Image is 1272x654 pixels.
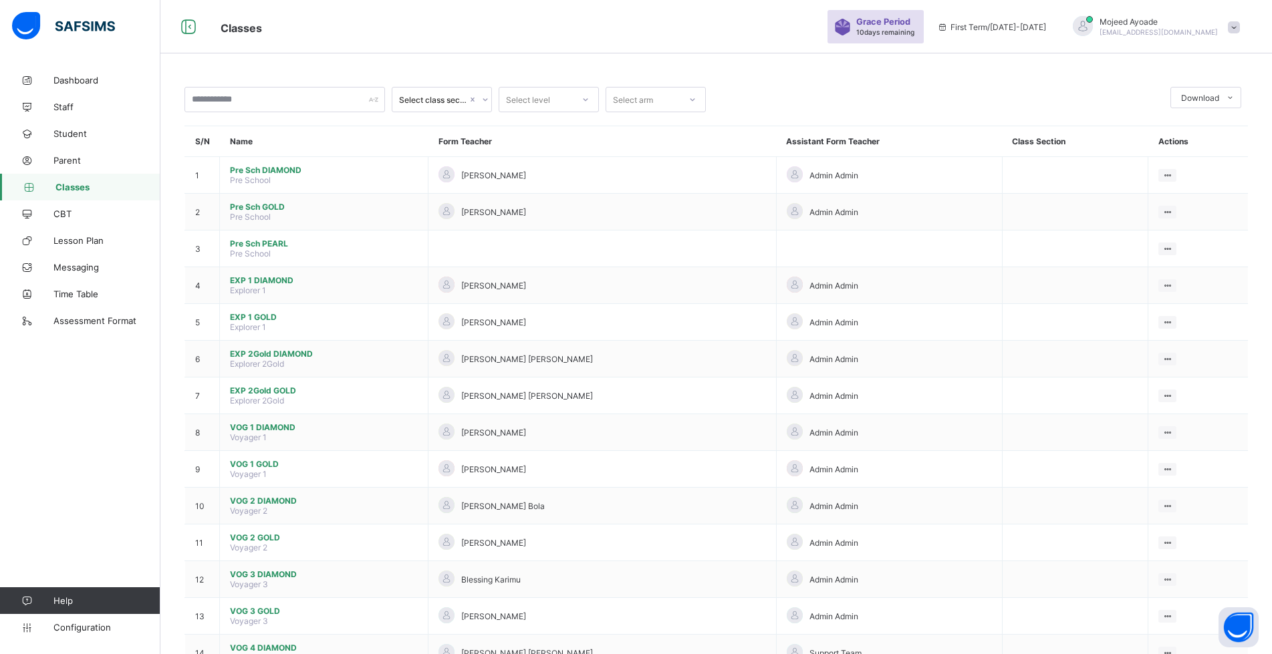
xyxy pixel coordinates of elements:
[461,464,526,474] span: [PERSON_NAME]
[856,28,914,36] span: 10 days remaining
[809,538,858,548] span: Admin Admin
[53,289,160,299] span: Time Table
[461,575,521,585] span: Blessing Karimu
[461,428,526,438] span: [PERSON_NAME]
[399,95,467,105] div: Select class section
[1219,607,1259,647] button: Open asap
[230,202,418,212] span: Pre Sch GOLD
[1059,16,1247,38] div: MojeedAyoade
[185,194,220,230] td: 2
[461,611,526,621] span: [PERSON_NAME]
[1100,28,1218,36] span: [EMAIL_ADDRESS][DOMAIN_NAME]
[809,575,858,585] span: Admin Admin
[230,569,418,579] span: VOG 3 DIAMOND
[506,87,550,112] div: Select level
[230,322,266,332] span: Explorer 1
[461,170,526,180] span: [PERSON_NAME]
[461,207,526,217] span: [PERSON_NAME]
[856,17,910,27] span: Grace Period
[230,496,418,506] span: VOG 2 DIAMOND
[220,126,428,157] th: Name
[230,238,418,249] span: Pre Sch PEARL
[809,428,858,438] span: Admin Admin
[230,579,268,589] span: Voyager 3
[809,464,858,474] span: Admin Admin
[230,459,418,469] span: VOG 1 GOLD
[185,267,220,304] td: 4
[53,128,160,139] span: Student
[185,341,220,377] td: 6
[461,501,545,511] span: [PERSON_NAME] Bola
[230,175,271,185] span: Pre School
[230,212,271,222] span: Pre School
[230,395,284,405] span: Explorer 2Gold
[230,165,418,175] span: Pre Sch DIAMOND
[809,611,858,621] span: Admin Admin
[221,21,262,35] span: Classes
[776,126,1002,157] th: Assistant Form Teacher
[461,391,593,401] span: [PERSON_NAME] [PERSON_NAME]
[185,451,220,488] td: 9
[230,643,418,653] span: VOG 4 DIAMOND
[809,281,858,291] span: Admin Admin
[230,359,284,369] span: Explorer 2Gold
[230,349,418,359] span: EXP 2Gold DIAMOND
[53,622,160,633] span: Configuration
[461,354,593,364] span: [PERSON_NAME] [PERSON_NAME]
[230,285,266,295] span: Explorer 1
[1100,17,1218,27] span: Mojeed Ayoade
[185,230,220,267] td: 3
[185,157,220,194] td: 1
[230,312,418,322] span: EXP 1 GOLD
[809,391,858,401] span: Admin Admin
[1181,93,1219,103] span: Download
[55,182,160,192] span: Classes
[230,606,418,616] span: VOG 3 GOLD
[230,422,418,432] span: VOG 1 DIAMOND
[461,538,526,548] span: [PERSON_NAME]
[230,385,418,395] span: EXP 2Gold GOLD
[230,542,267,552] span: Voyager 2
[53,315,160,326] span: Assessment Format
[834,19,851,35] img: sticker-purple.71386a28dfed39d6af7621340158ba97.svg
[230,469,267,479] span: Voyager 1
[185,304,220,341] td: 5
[230,275,418,285] span: EXP 1 DIAMOND
[53,208,160,219] span: CBT
[1002,126,1148,157] th: Class Section
[53,75,160,86] span: Dashboard
[1148,126,1248,157] th: Actions
[53,595,160,606] span: Help
[809,354,858,364] span: Admin Admin
[809,317,858,327] span: Admin Admin
[53,262,160,273] span: Messaging
[185,377,220,414] td: 7
[185,598,220,635] td: 13
[230,506,267,516] span: Voyager 2
[461,281,526,291] span: [PERSON_NAME]
[809,501,858,511] span: Admin Admin
[185,488,220,524] td: 10
[230,249,271,259] span: Pre School
[185,524,220,561] td: 11
[53,155,160,166] span: Parent
[809,170,858,180] span: Admin Admin
[613,87,653,112] div: Select arm
[185,414,220,451] td: 8
[185,561,220,598] td: 12
[12,12,115,40] img: safsims
[230,532,418,542] span: VOG 2 GOLD
[230,432,267,442] span: Voyager 1
[428,126,777,157] th: Form Teacher
[809,207,858,217] span: Admin Admin
[53,102,160,112] span: Staff
[461,317,526,327] span: [PERSON_NAME]
[937,22,1046,32] span: session/term information
[53,235,160,246] span: Lesson Plan
[185,126,220,157] th: S/N
[230,616,268,626] span: Voyager 3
